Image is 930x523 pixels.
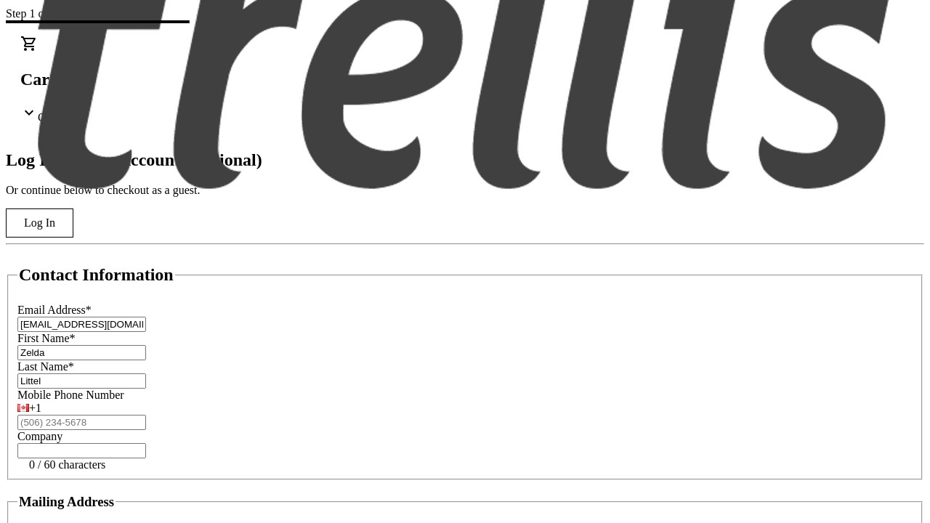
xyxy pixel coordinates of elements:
label: Email Address* [17,304,92,316]
label: Company [17,430,62,442]
label: Mobile Phone Number [17,389,124,401]
label: Last Name* [17,360,74,373]
span: Log In [24,216,55,230]
h3: Mailing Address [19,494,114,510]
label: First Name* [17,332,76,344]
tr-character-limit: 0 / 60 characters [29,458,105,471]
input: (506) 234-5678 [17,415,146,430]
button: Log In [6,208,73,238]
